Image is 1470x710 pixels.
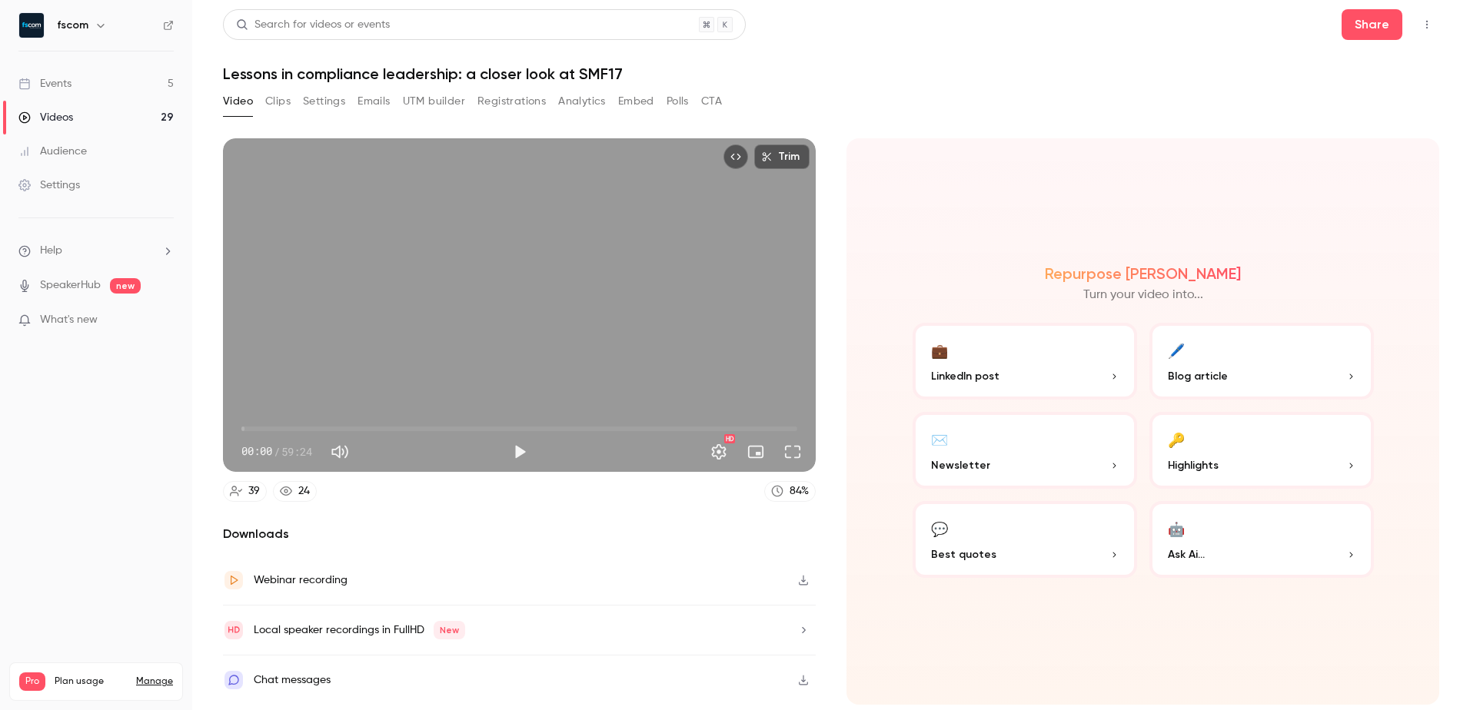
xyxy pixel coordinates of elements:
[931,546,996,562] span: Best quotes
[19,13,44,38] img: fscom
[18,177,80,193] div: Settings
[18,144,87,159] div: Audience
[273,481,317,502] a: 24
[223,89,253,114] button: Video
[254,621,465,639] div: Local speaker recordings in FullHD
[55,675,127,688] span: Plan usage
[223,525,816,543] h2: Downloads
[931,516,948,540] div: 💬
[1342,9,1402,40] button: Share
[254,571,348,589] div: Webinar recording
[764,481,816,502] a: 84%
[18,243,174,259] li: help-dropdown-opener
[40,243,62,259] span: Help
[790,483,809,499] div: 84 %
[241,443,312,460] div: 00:00
[913,501,1137,578] button: 💬Best quotes
[155,314,174,327] iframe: Noticeable Trigger
[913,323,1137,400] button: 💼LinkedIn post
[274,443,280,460] span: /
[403,89,465,114] button: UTM builder
[1149,323,1374,400] button: 🖊️Blog article
[40,277,101,294] a: SpeakerHub
[1168,427,1185,451] div: 🔑
[265,89,291,114] button: Clips
[701,89,722,114] button: CTA
[1168,457,1219,473] span: Highlights
[618,89,654,114] button: Embed
[324,436,355,467] button: Mute
[1168,546,1205,562] span: Ask Ai...
[558,89,606,114] button: Analytics
[913,412,1137,489] button: ✉️Newsletter
[281,443,312,460] span: 59:24
[136,675,173,688] a: Manage
[303,89,345,114] button: Settings
[1149,412,1374,489] button: 🔑Highlights
[931,427,948,451] div: ✉️
[1168,368,1228,384] span: Blog article
[40,312,98,328] span: What's new
[18,110,73,125] div: Videos
[19,672,45,691] span: Pro
[477,89,546,114] button: Registrations
[931,338,948,362] div: 💼
[504,436,535,467] button: Play
[667,89,689,114] button: Polls
[434,621,465,639] span: New
[57,18,88,33] h6: fscom
[236,17,390,33] div: Search for videos or events
[18,76,72,91] div: Events
[723,144,748,169] button: Embed video
[1045,264,1241,283] h2: Repurpose [PERSON_NAME]
[754,144,810,169] button: Trim
[223,481,267,502] a: 39
[248,483,260,499] div: 39
[931,368,999,384] span: LinkedIn post
[740,436,771,467] button: Turn on miniplayer
[110,278,141,294] span: new
[298,483,310,499] div: 24
[223,65,1439,83] h1: Lessons in compliance leadership: a closer look at SMF17
[703,436,734,467] button: Settings
[777,436,808,467] button: Full screen
[241,443,272,460] span: 00:00
[724,434,735,443] div: HD
[358,89,390,114] button: Emails
[1149,501,1374,578] button: 🤖Ask Ai...
[931,457,990,473] span: Newsletter
[1083,286,1203,304] p: Turn your video into...
[1168,338,1185,362] div: 🖊️
[1415,12,1439,37] button: Top Bar Actions
[1168,516,1185,540] div: 🤖
[254,671,331,689] div: Chat messages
